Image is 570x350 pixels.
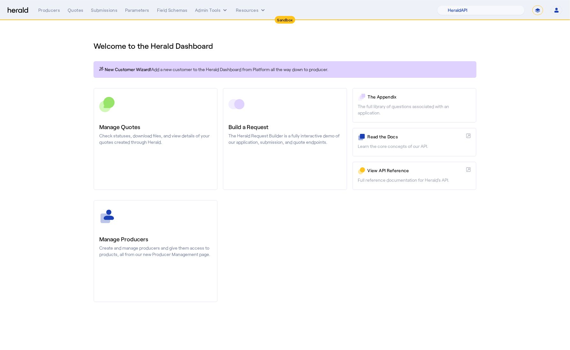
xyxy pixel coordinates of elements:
[157,7,188,13] div: Field Schemas
[195,7,228,13] button: internal dropdown menu
[358,177,471,183] p: Full reference documentation for Herald's API.
[99,122,212,131] h3: Manage Quotes
[223,88,347,190] a: Build a RequestThe Herald Request Builder is a fully interactive demo of our application, submiss...
[38,7,60,13] div: Producers
[99,235,212,244] h3: Manage Producers
[352,88,476,123] a: The AppendixThe full library of questions associated with an application.
[236,7,266,13] button: Resources dropdown menu
[94,41,476,51] h1: Welcome to the Herald Dashboard
[352,128,476,156] a: Read the DocsLearn the core concepts of our API.
[99,66,471,73] p: Add a new customer to the Herald Dashboard from Platform all the way down to producer.
[368,167,464,174] p: View API Reference
[8,7,28,13] img: Herald Logo
[275,16,296,24] div: Sandbox
[368,134,464,140] p: Read the Docs
[229,133,341,145] p: The Herald Request Builder is a fully interactive demo of our application, submission, and quote ...
[94,200,218,302] a: Manage ProducersCreate and manage producers and give them access to products, all from our new Pr...
[99,133,212,145] p: Check statuses, download files, and view details of your quotes created through Herald.
[125,7,149,13] div: Parameters
[68,7,83,13] div: Quotes
[358,103,471,116] p: The full library of questions associated with an application.
[91,7,117,13] div: Submissions
[94,88,218,190] a: Manage QuotesCheck statuses, download files, and view details of your quotes created through Herald.
[358,143,471,149] p: Learn the core concepts of our API.
[105,66,151,73] span: New Customer Wizard!
[229,122,341,131] h3: Build a Request
[368,94,471,100] p: The Appendix
[352,162,476,190] a: View API ReferenceFull reference documentation for Herald's API.
[99,245,212,258] p: Create and manage producers and give them access to products, all from our new Producer Managemen...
